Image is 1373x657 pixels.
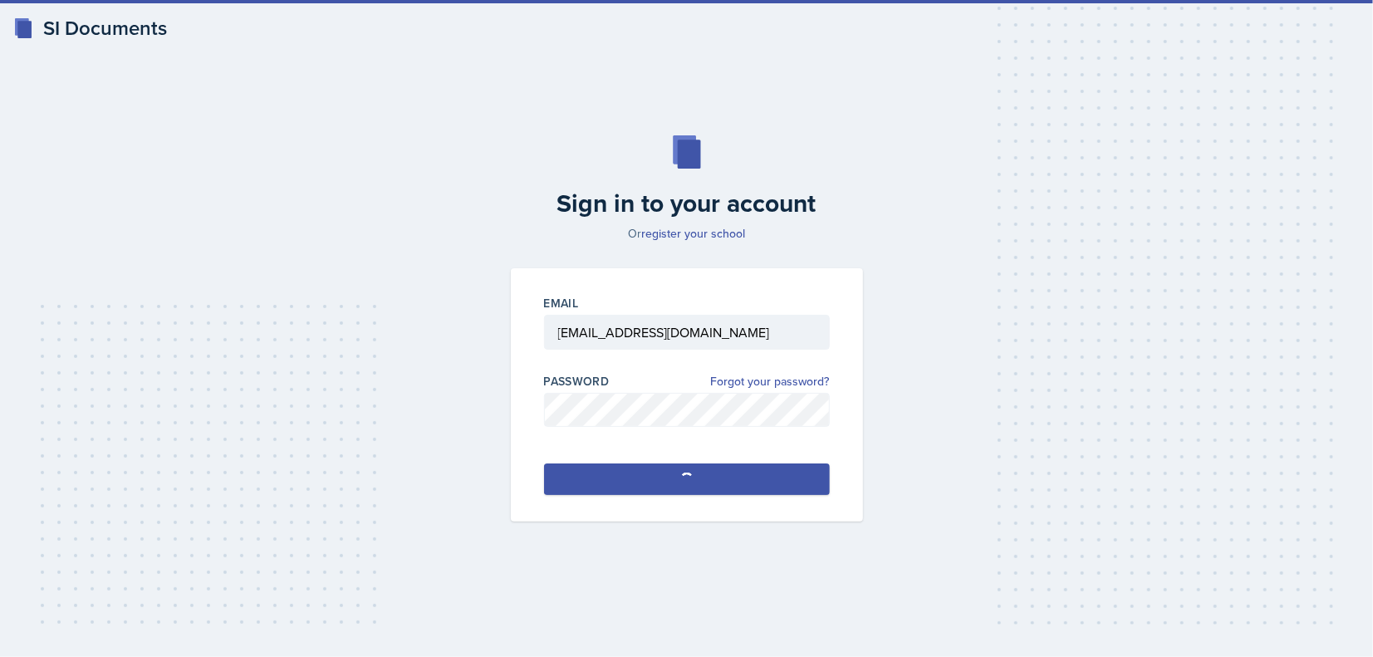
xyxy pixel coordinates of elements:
[13,13,167,43] a: SI Documents
[641,225,745,242] a: register your school
[544,373,610,390] label: Password
[544,315,830,350] input: Email
[544,295,579,311] label: Email
[711,373,830,390] a: Forgot your password?
[501,189,873,218] h2: Sign in to your account
[501,225,873,242] p: Or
